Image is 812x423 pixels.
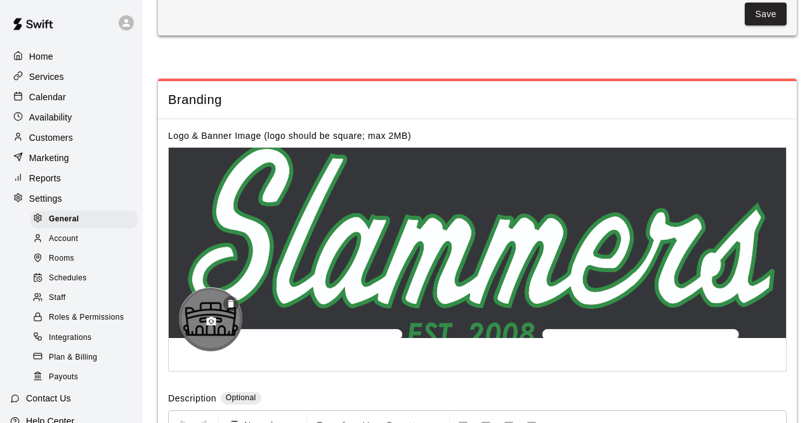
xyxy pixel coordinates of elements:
[29,70,64,83] p: Services
[10,88,133,107] a: Calendar
[30,230,138,248] div: Account
[10,148,133,167] a: Marketing
[29,111,72,124] p: Availability
[49,311,124,324] span: Roles & Permissions
[29,131,73,144] p: Customers
[10,169,133,188] a: Reports
[49,332,92,344] span: Integrations
[30,348,143,367] a: Plan & Billing
[30,349,138,367] div: Plan & Billing
[49,213,79,226] span: General
[168,392,216,407] label: Description
[226,393,256,402] span: Optional
[29,172,61,185] p: Reports
[29,91,66,103] p: Calendar
[49,252,74,265] span: Rooms
[29,50,53,63] p: Home
[10,108,133,127] a: Availability
[29,192,62,205] p: Settings
[30,329,138,347] div: Integrations
[10,189,133,208] a: Settings
[30,209,143,229] a: General
[745,3,787,26] button: Save
[30,328,143,348] a: Integrations
[29,152,69,164] p: Marketing
[49,371,78,384] span: Payouts
[30,229,143,249] a: Account
[30,270,138,287] div: Schedules
[49,351,97,364] span: Plan & Billing
[30,308,143,328] a: Roles & Permissions
[30,368,138,386] div: Payouts
[49,233,78,245] span: Account
[10,128,133,147] a: Customers
[168,131,411,141] label: Logo & Banner Image (logo should be square; max 2MB)
[30,249,143,269] a: Rooms
[26,392,71,405] p: Contact Us
[10,47,133,66] a: Home
[49,292,65,304] span: Staff
[30,269,143,289] a: Schedules
[10,67,133,86] a: Services
[168,91,787,108] span: Branding
[30,289,138,307] div: Staff
[30,250,138,268] div: Rooms
[30,289,143,308] a: Staff
[30,367,143,387] a: Payouts
[30,211,138,228] div: General
[49,272,87,285] span: Schedules
[30,309,138,327] div: Roles & Permissions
